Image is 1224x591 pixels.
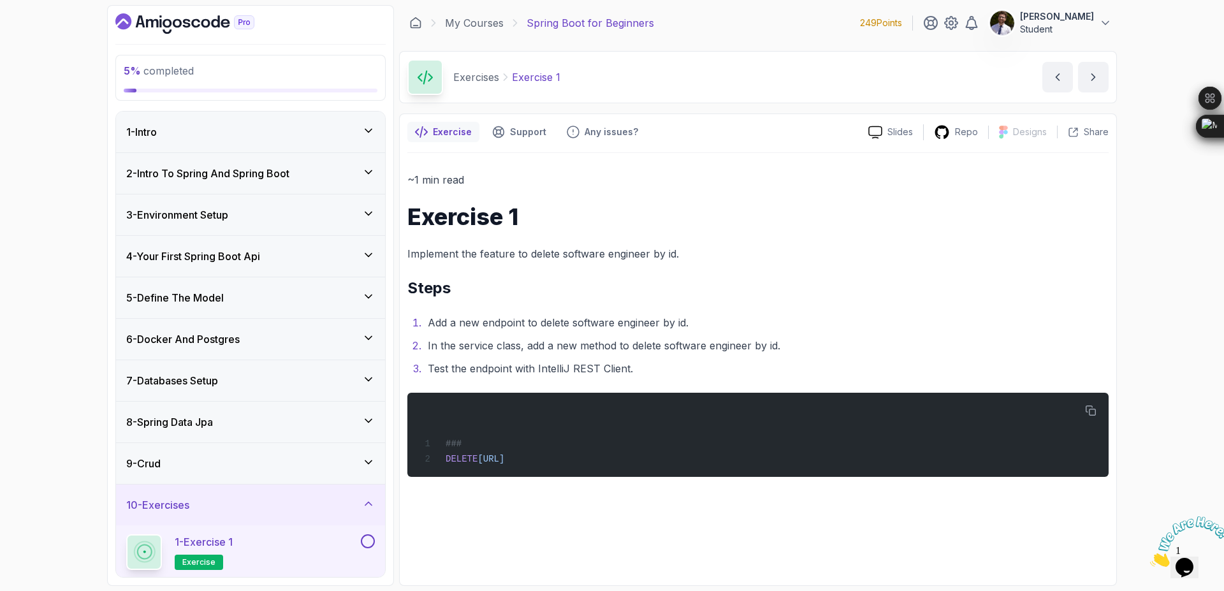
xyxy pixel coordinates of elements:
button: 6-Docker And Postgres [116,319,385,360]
p: Repo [955,126,978,138]
h2: Steps [407,278,1109,298]
p: Student [1020,23,1094,36]
p: Spring Boot for Beginners [527,15,654,31]
span: 5 % [124,64,141,77]
p: Support [510,126,546,138]
h3: 6 - Docker And Postgres [126,332,240,347]
p: [PERSON_NAME] [1020,10,1094,23]
a: My Courses [445,15,504,31]
img: Chat attention grabber [5,5,84,55]
p: 249 Points [860,17,902,29]
button: 10-Exercises [116,485,385,525]
p: Exercise [433,126,472,138]
h1: Exercise 1 [407,204,1109,230]
p: 1 - Exercise 1 [175,534,233,550]
span: ### [446,439,462,449]
p: Any issues? [585,126,638,138]
p: Designs [1013,126,1047,138]
p: Slides [887,126,913,138]
li: Add a new endpoint to delete software engineer by id. [424,314,1109,332]
button: Share [1057,126,1109,138]
h3: 9 - Crud [126,456,161,471]
button: 5-Define The Model [116,277,385,318]
h3: 7 - Databases Setup [126,373,218,388]
button: 8-Spring Data Jpa [116,402,385,442]
button: 1-Intro [116,112,385,152]
li: Test the endpoint with IntelliJ REST Client. [424,360,1109,377]
button: 2-Intro To Spring And Spring Boot [116,153,385,194]
span: [URL] [477,454,504,464]
li: In the service class, add a new method to delete software engineer by id. [424,337,1109,354]
button: 3-Environment Setup [116,194,385,235]
h3: 1 - Intro [126,124,157,140]
a: Repo [924,124,988,140]
iframe: chat widget [1145,511,1224,572]
span: exercise [182,557,215,567]
h3: 4 - Your First Spring Boot Api [126,249,260,264]
p: Share [1084,126,1109,138]
span: DELETE [446,454,477,464]
button: previous content [1042,62,1073,92]
p: Exercise 1 [512,69,560,85]
h3: 10 - Exercises [126,497,189,513]
p: ~1 min read [407,171,1109,189]
button: 9-Crud [116,443,385,484]
h3: 8 - Spring Data Jpa [126,414,213,430]
p: Exercises [453,69,499,85]
a: Dashboard [409,17,422,29]
span: completed [124,64,194,77]
button: 1-Exercise 1exercise [126,534,375,570]
a: Dashboard [115,13,284,34]
span: 1 [5,5,10,16]
button: Support button [484,122,554,142]
button: user profile image[PERSON_NAME]Student [989,10,1112,36]
h3: 2 - Intro To Spring And Spring Boot [126,166,289,181]
button: 7-Databases Setup [116,360,385,401]
button: Feedback button [559,122,646,142]
a: Slides [858,126,923,139]
h3: 3 - Environment Setup [126,207,228,223]
button: 4-Your First Spring Boot Api [116,236,385,277]
h3: 5 - Define The Model [126,290,224,305]
button: next content [1078,62,1109,92]
p: Implement the feature to delete software engineer by id. [407,245,1109,263]
img: user profile image [990,11,1014,35]
button: notes button [407,122,479,142]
